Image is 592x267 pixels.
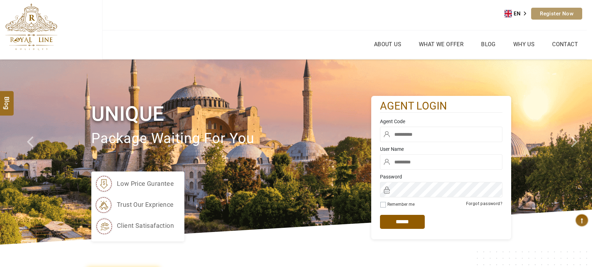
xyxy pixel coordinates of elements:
[505,8,531,19] a: EN
[380,99,502,113] h2: agent login
[387,202,415,207] label: Remember me
[466,201,502,206] a: Forgot password?
[91,127,371,150] p: package waiting for you
[18,59,48,245] a: Check next prev
[505,8,531,19] div: Language
[531,8,582,20] a: Register Now
[95,175,174,192] li: low price gurantee
[562,59,592,245] a: Check next image
[91,101,371,127] h1: Unique
[380,118,502,125] label: Agent Code
[479,39,498,49] a: Blog
[512,39,536,49] a: Why Us
[2,96,12,102] span: Blog
[95,217,174,234] li: client satisafaction
[380,173,502,180] label: Password
[550,39,580,49] a: Contact
[95,196,174,213] li: trust our exprience
[380,146,502,153] label: User Name
[505,8,531,19] aside: Language selected: English
[5,3,57,50] img: The Royal Line Holidays
[372,39,403,49] a: About Us
[417,39,465,49] a: What we Offer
